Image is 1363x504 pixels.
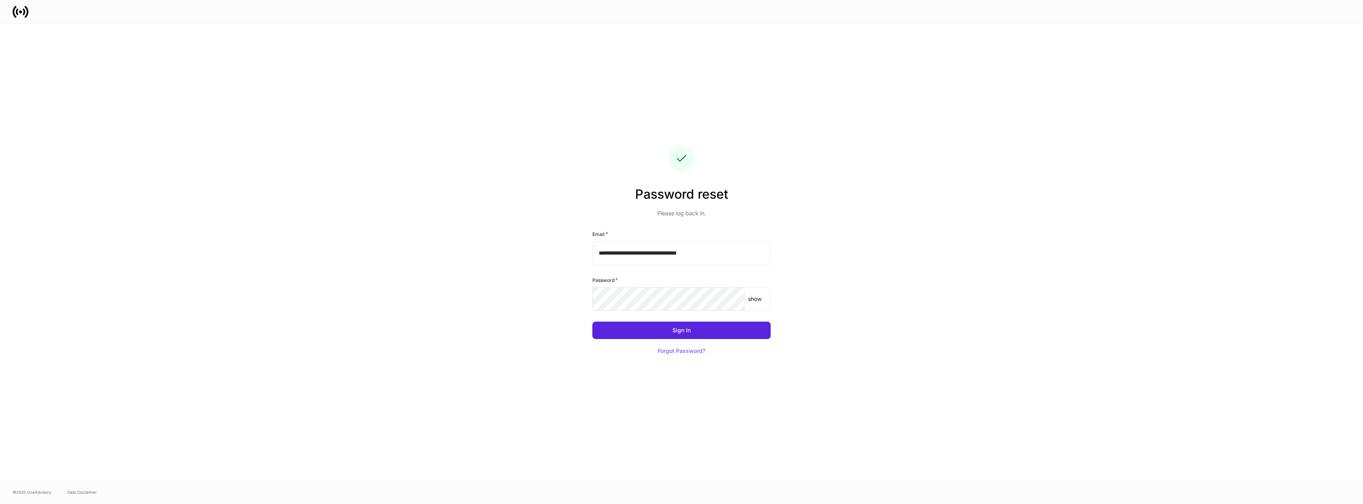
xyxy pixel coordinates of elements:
[13,489,52,495] span: © 2025 OneAdvisory
[648,342,715,360] button: Forgot Password?
[592,322,771,339] button: Sign In
[672,328,691,333] div: Sign In
[592,230,608,238] h6: Email
[592,186,771,209] h2: Password reset
[658,348,705,354] div: Forgot Password?
[592,276,618,284] h6: Password
[748,295,762,303] p: show
[592,209,771,217] p: Please log back in.
[67,489,97,495] a: Data Disclaimer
